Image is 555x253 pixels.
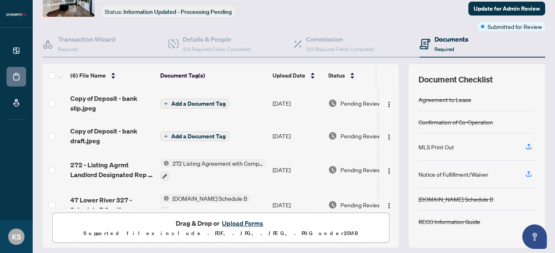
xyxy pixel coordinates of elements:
span: Copy of Deposit - bank draft.jpeg [70,126,154,146]
img: Status Icon [160,159,169,168]
span: 47 Lower River 327 - Schedule B 2.pdf [70,195,154,215]
div: MLS Print Out [418,142,454,151]
img: Status Icon [160,194,169,203]
span: Required [434,46,454,52]
span: Pending Review [340,165,381,174]
button: Status Icon272 Listing Agreement with Company Schedule A [160,159,266,181]
p: Supported files include .PDF, .JPG, .JPEG, .PNG under 25 MB [58,229,384,238]
span: 4/4 Required Fields Completed [183,46,251,52]
th: Upload Date [269,64,325,87]
button: Logo [383,198,396,211]
span: 272 - Listing Agrmt Landlord Designated Rep - 47 Lower River 327 2.pdf [70,160,154,180]
button: Update for Admin Review [468,2,545,16]
span: Submitted for Review [488,22,542,31]
img: Document Status [328,200,337,209]
h4: Documents [434,34,468,44]
td: [DATE] [269,187,325,222]
span: Status [328,71,345,80]
img: Logo [386,202,392,209]
span: Information Updated - Processing Pending [123,8,232,16]
button: Logo [383,129,396,142]
div: Confirmation of Co-Operation [418,118,493,126]
span: Pending Review [340,200,381,209]
span: Copy of Deposit - bank slip.jpeg [70,93,154,113]
td: [DATE] [269,87,325,120]
span: Update for Admin Review [474,2,540,15]
button: Add a Document Tag [160,131,229,142]
img: Document Status [328,99,337,108]
div: RECO Information Guide [418,217,480,226]
span: Drag & Drop or [176,218,266,229]
span: Pending Review [340,99,381,108]
th: Status [325,64,394,87]
h4: Commission [306,34,374,44]
span: Add a Document Tag [171,133,226,139]
h4: Transaction Wizard [58,34,116,44]
span: [DOMAIN_NAME] Schedule B [169,194,251,203]
img: Document Status [328,131,337,140]
img: logo [7,12,26,17]
button: Add a Document Tag [160,99,229,109]
div: Status: [101,6,235,17]
img: Logo [386,168,392,174]
span: Upload Date [273,71,305,80]
img: Logo [386,101,392,108]
span: KS [12,231,21,242]
img: Document Status [328,165,337,174]
span: Document Checklist [418,74,493,85]
td: [DATE] [269,120,325,152]
button: Open asap [522,224,547,249]
td: [DATE] [269,152,325,187]
button: Logo [383,163,396,176]
span: plus [164,102,168,106]
span: Required [58,46,78,52]
span: Drag & Drop orUpload FormsSupported files include .PDF, .JPG, .JPEG, .PNG under25MB [53,213,389,243]
span: Pending Review [340,131,381,140]
img: Logo [386,134,392,140]
h4: Details & People [183,34,251,44]
div: [DOMAIN_NAME] Schedule B [418,195,493,204]
span: Add a Document Tag [171,101,226,107]
div: Agreement to Lease [418,95,471,104]
span: plus [164,134,168,138]
button: Status Icon[DOMAIN_NAME] Schedule B [160,194,251,216]
span: 272 Listing Agreement with Company Schedule A [169,159,266,168]
button: Add a Document Tag [160,131,229,141]
button: Logo [383,97,396,110]
div: Notice of Fulfillment/Waiver [418,170,488,179]
span: 2/2 Required Fields Completed [306,46,374,52]
button: Upload Forms [219,218,266,229]
th: (6) File Name [67,64,157,87]
span: (6) File Name [70,71,106,80]
th: Document Tag(s) [157,64,269,87]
